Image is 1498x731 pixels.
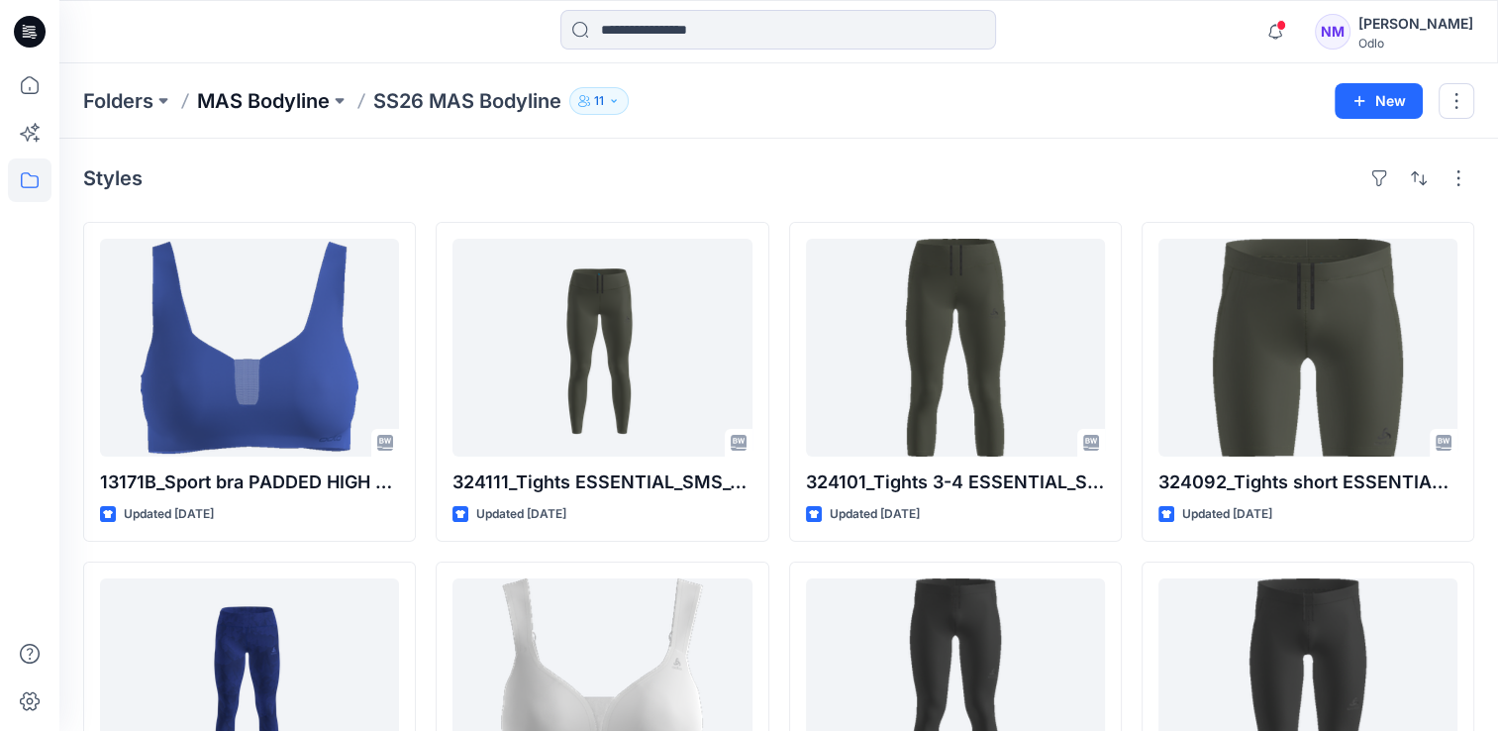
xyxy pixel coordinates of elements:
[100,469,399,496] p: 13171B_Sport bra PADDED HIGH 2.0_SMS_3D_6
[476,504,566,525] p: Updated [DATE]
[1158,239,1457,457] a: 324092_Tights short ESSENTIAL_SMS_3D
[1335,83,1423,119] button: New
[100,239,399,457] a: 13171B_Sport bra PADDED HIGH 2.0_SMS_3D_6
[1158,469,1457,496] p: 324092_Tights short ESSENTIAL_SMS_3D
[1358,36,1473,51] div: Odlo
[569,87,629,115] button: 11
[1182,504,1272,525] p: Updated [DATE]
[594,90,604,112] p: 11
[83,166,143,190] h4: Styles
[1358,12,1473,36] div: [PERSON_NAME]
[197,87,330,115] a: MAS Bodyline
[806,239,1105,457] a: 324101_Tights 3-4 ESSENTIAL_SMS_3D
[83,87,153,115] a: Folders
[124,504,214,525] p: Updated [DATE]
[830,504,920,525] p: Updated [DATE]
[373,87,561,115] p: SS26 MAS Bodyline
[1315,14,1350,50] div: NM
[806,469,1105,496] p: 324101_Tights 3-4 ESSENTIAL_SMS_3D
[452,469,751,496] p: 324111_Tights ESSENTIAL_SMS_3D
[452,239,751,457] a: 324111_Tights ESSENTIAL_SMS_3D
